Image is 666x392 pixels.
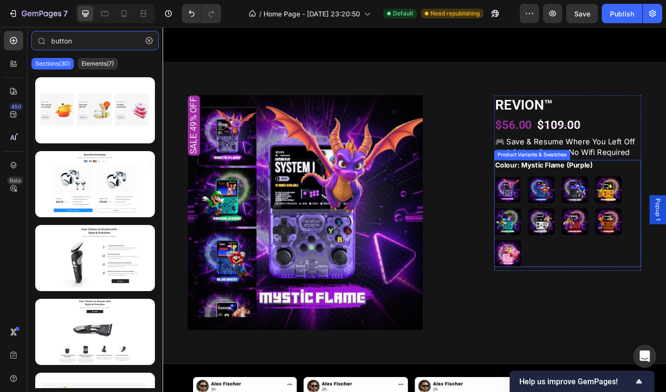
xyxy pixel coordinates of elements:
[393,9,413,18] span: Default
[610,9,634,19] div: Publish
[7,177,23,184] div: Beta
[633,345,656,368] div: Open Intercom Messenger
[9,103,23,111] div: 450
[430,9,480,18] span: Need republishing
[35,60,70,68] p: Sections(30)
[259,9,262,19] span: /
[29,79,43,148] pre: Sale 49% off
[430,103,482,123] div: $109.00
[182,4,221,23] div: Undo/Redo
[82,60,114,68] p: Elements(7)
[519,376,645,387] button: Show survey - Help us improve GemPages!
[4,4,72,23] button: 7
[31,31,159,50] input: Search Sections & Elements
[382,126,549,150] p: 🎮 save & resume where you left off 🎮 1-2 hour battery, no wifi required
[383,143,467,152] div: Product Variants & Swatches
[602,4,642,23] button: Publish
[381,153,496,165] legend: Colour: Mystic Flame (Purple)
[163,27,666,392] iframe: Design area
[381,79,550,101] h1: REVION™
[63,8,68,19] p: 7
[264,9,360,19] span: Home Page - [DATE] 23:20:50
[381,103,426,123] div: $56.00
[519,377,633,386] span: Help us improve GemPages!
[574,10,590,18] span: Save
[565,197,574,223] span: Popup 1
[566,4,598,23] button: Save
